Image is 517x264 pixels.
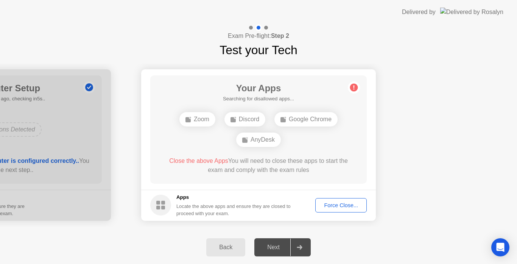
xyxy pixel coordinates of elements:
[169,158,228,164] span: Close the above Apps
[491,238,509,256] div: Open Intercom Messenger
[224,112,265,127] div: Discord
[271,33,289,39] b: Step 2
[257,244,290,251] div: Next
[176,203,291,217] div: Locate the above apps and ensure they are closed to proceed with your exam.
[236,133,281,147] div: AnyDesk
[209,244,243,251] div: Back
[315,198,367,212] button: Force Close...
[402,8,436,17] div: Delivered by
[254,238,311,256] button: Next
[274,112,338,127] div: Google Chrome
[176,194,291,201] h5: Apps
[223,81,294,95] h1: Your Apps
[228,31,289,41] h4: Exam Pre-flight:
[440,8,503,16] img: Delivered by Rosalyn
[318,202,364,208] div: Force Close...
[206,238,245,256] button: Back
[223,95,294,103] h5: Searching for disallowed apps...
[161,156,356,175] div: You will need to close these apps to start the exam and comply with the exam rules
[179,112,215,127] div: Zoom
[220,41,297,59] h1: Test your Tech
